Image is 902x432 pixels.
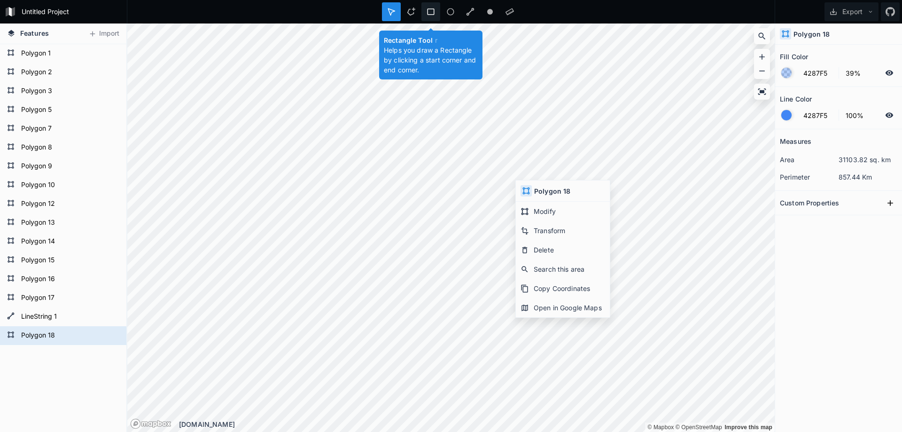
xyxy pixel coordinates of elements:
a: Mapbox logo [130,418,171,429]
h2: Custom Properties [780,196,839,210]
h2: Line Color [780,92,812,106]
h2: Measures [780,134,811,149]
h4: Polygon 18 [793,29,830,39]
div: [DOMAIN_NAME] [179,419,775,429]
h2: Fill Color [780,49,808,64]
div: Transform [516,221,610,240]
div: Copy Coordinates [516,279,610,298]
span: r [435,36,437,44]
a: OpenStreetMap [676,424,722,431]
div: Open in Google Maps [516,298,610,317]
dd: 31103.82 sq. km [839,155,897,165]
h4: Polygon 18 [534,186,570,196]
div: Delete [516,240,610,259]
dd: 857.44 Km [839,172,897,182]
button: Import [84,26,124,41]
button: Export [824,2,879,21]
span: Features [20,28,49,38]
dt: area [780,155,839,165]
p: Helps you draw a Rectangle by clicking a start corner and end corner. [384,45,478,75]
div: Search this area [516,259,610,279]
a: Mapbox [647,424,674,431]
a: Map feedback [724,424,772,431]
div: Modify [516,202,610,221]
dt: perimeter [780,172,839,182]
h4: Rectangle Tool [384,35,478,45]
